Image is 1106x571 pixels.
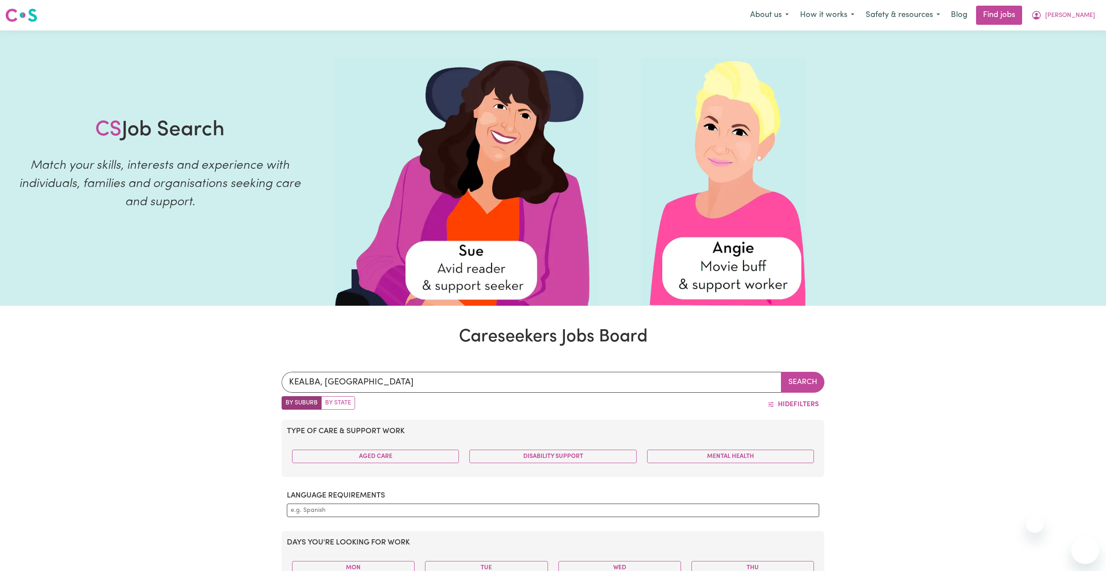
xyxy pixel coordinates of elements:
[282,372,781,393] input: Enter a suburb or postcode
[287,427,819,436] h2: Type of care & support work
[781,372,824,393] button: Search
[291,506,815,515] input: e.g. Spanish
[744,6,794,24] button: About us
[976,6,1022,25] a: Find jobs
[5,7,37,23] img: Careseekers logo
[778,401,794,408] span: Hide
[1026,515,1043,533] iframe: Close message
[95,118,225,143] h1: Job Search
[794,6,860,24] button: How it works
[469,450,636,463] button: Disability Support
[282,396,322,410] label: Search by suburb/post code
[10,157,309,211] p: Match your skills, interests and experience with individuals, families and organisations seeking ...
[287,538,819,547] h2: Days you're looking for work
[1026,6,1101,24] button: My Account
[946,6,973,25] a: Blog
[292,450,459,463] button: Aged Care
[5,5,37,25] a: Careseekers logo
[287,491,819,500] h2: Language requirements
[1045,11,1095,20] span: [PERSON_NAME]
[95,120,122,140] span: CS
[762,396,824,413] button: HideFilters
[1071,536,1099,564] iframe: Button to launch messaging window
[860,6,946,24] button: Safety & resources
[647,450,814,463] button: Mental Health
[321,396,355,410] label: Search by state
